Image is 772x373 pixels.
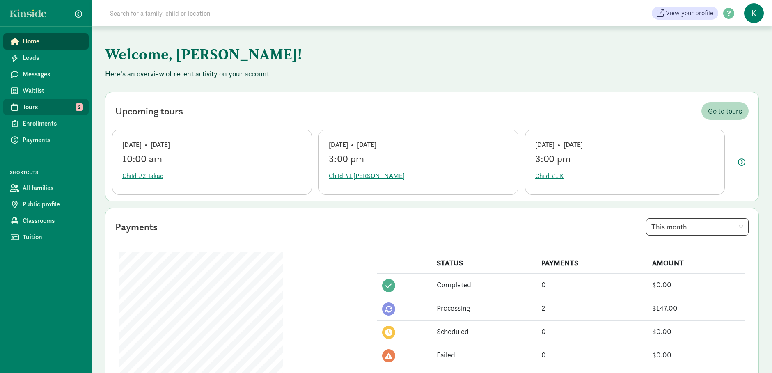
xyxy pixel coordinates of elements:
th: AMOUNT [647,252,745,274]
a: Classrooms [3,213,89,229]
div: Upcoming tours [115,104,183,119]
div: Scheduled [437,326,532,337]
div: 0 [541,349,642,360]
span: Child #1 [PERSON_NAME] [329,171,405,181]
span: 2 [76,103,83,111]
div: [DATE] • [DATE] [329,140,508,150]
span: Tours [23,102,82,112]
span: Payments [23,135,82,145]
span: Child #2 Takao [122,171,163,181]
span: Leads [23,53,82,63]
span: View your profile [666,8,713,18]
a: Payments [3,132,89,148]
span: Messages [23,69,82,79]
span: Home [23,37,82,46]
button: Child #1 K [535,168,564,184]
div: Completed [437,279,532,290]
th: STATUS [432,252,537,274]
a: Leads [3,50,89,66]
iframe: Chat Widget [731,334,772,373]
div: $147.00 [652,302,740,314]
button: Child #2 Takao [122,168,163,184]
div: [DATE] • [DATE] [535,140,715,150]
div: Payments [115,220,158,234]
button: Child #1 [PERSON_NAME] [329,168,405,184]
span: All families [23,183,82,193]
div: 3:00 pm [329,153,508,165]
div: 3:00 pm [535,153,715,165]
a: Messages [3,66,89,82]
span: Classrooms [23,216,82,226]
div: 2 [541,302,642,314]
input: Search for a family, child or location [105,5,335,21]
div: $0.00 [652,349,740,360]
div: 10:00 am [122,153,302,165]
a: Tuition [3,229,89,245]
div: Processing [437,302,532,314]
div: Failed [437,349,532,360]
a: Home [3,33,89,50]
a: Enrollments [3,115,89,132]
p: Here's an overview of recent activity on your account. [105,69,759,79]
span: Waitlist [23,86,82,96]
a: View your profile [652,7,718,20]
span: Public profile [23,199,82,209]
div: 0 [541,326,642,337]
span: Enrollments [23,119,82,128]
a: Tours 2 [3,99,89,115]
div: $0.00 [652,326,740,337]
a: Waitlist [3,82,89,99]
span: K [744,3,764,23]
th: PAYMENTS [536,252,647,274]
a: Go to tours [701,102,749,120]
h1: Welcome, [PERSON_NAME]! [105,39,511,69]
span: Go to tours [708,105,742,117]
a: Public profile [3,196,89,213]
div: [DATE] • [DATE] [122,140,302,150]
a: All families [3,180,89,196]
span: Child #1 K [535,171,564,181]
div: 0 [541,279,642,290]
span: Tuition [23,232,82,242]
div: $0.00 [652,279,740,290]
